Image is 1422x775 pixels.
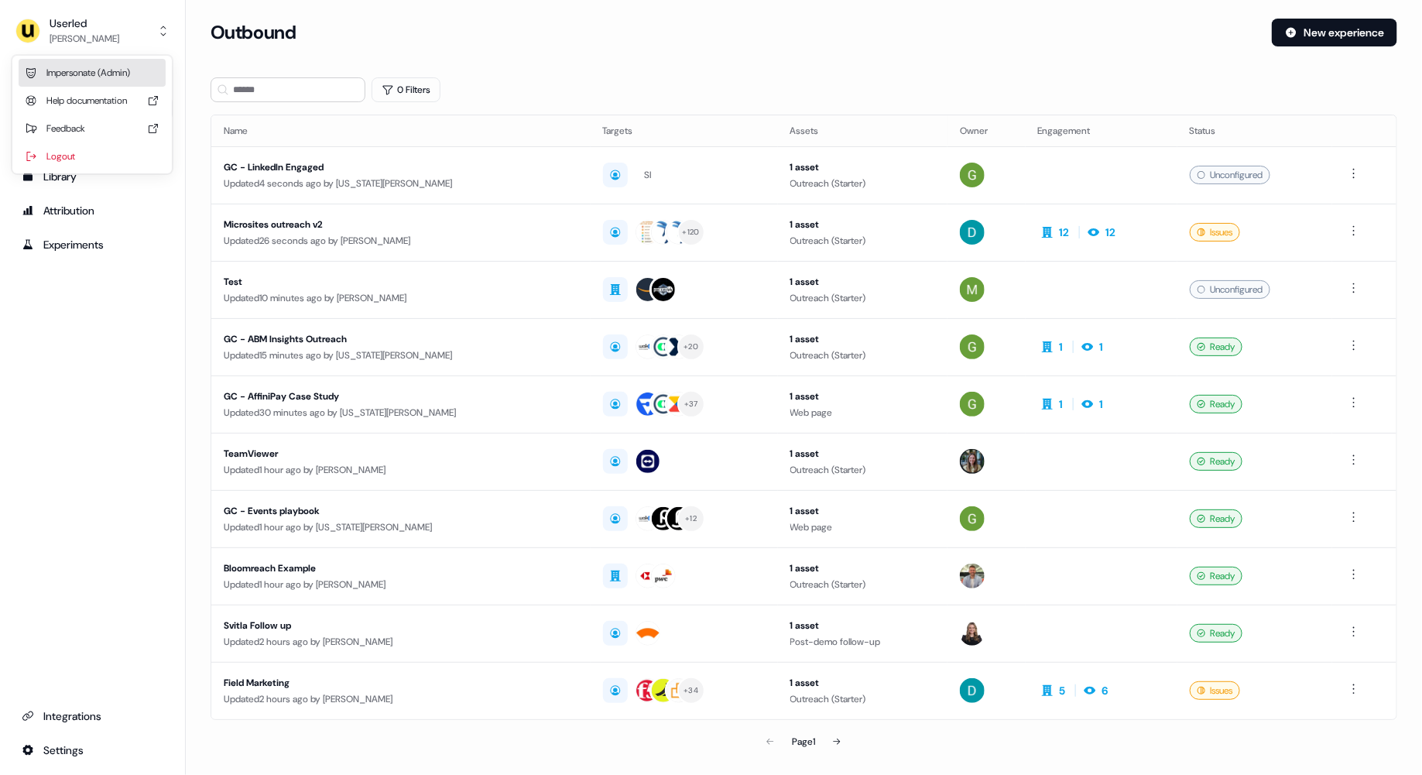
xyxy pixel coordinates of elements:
div: Help documentation [19,87,166,115]
div: Impersonate (Admin) [19,59,166,87]
div: Userled[PERSON_NAME] [12,56,172,173]
button: Userled[PERSON_NAME] [12,12,173,50]
div: [PERSON_NAME] [50,31,119,46]
div: Userled [50,15,119,31]
div: Logout [19,142,166,170]
div: Feedback [19,115,166,142]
